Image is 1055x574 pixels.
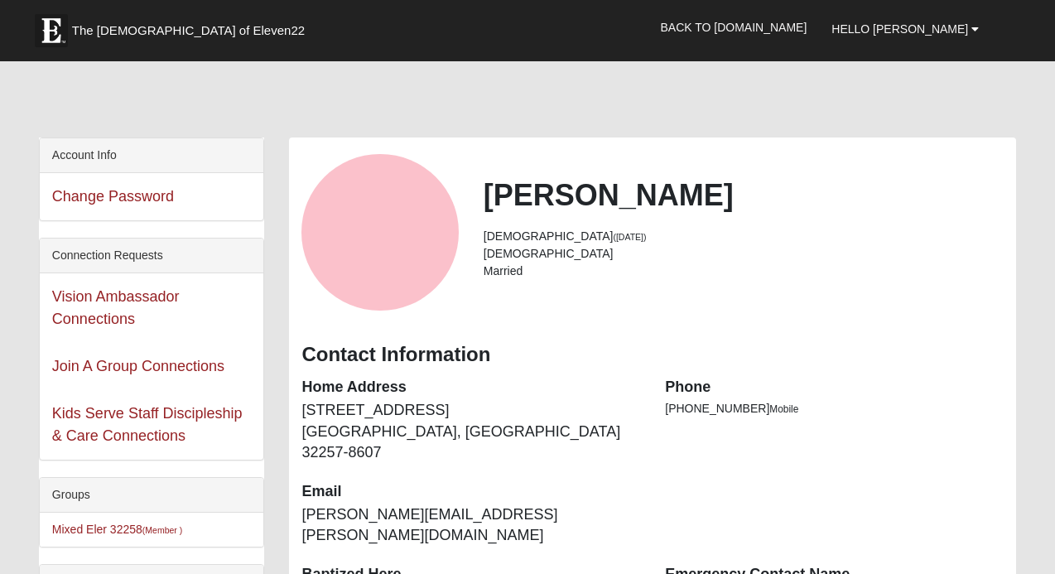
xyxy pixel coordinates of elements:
[831,22,968,36] span: Hello [PERSON_NAME]
[648,7,819,48] a: Back to [DOMAIN_NAME]
[72,22,305,39] span: The [DEMOGRAPHIC_DATA] of Eleven22
[613,232,646,242] small: ([DATE])
[484,263,1004,280] li: Married
[52,288,180,327] a: Vision Ambassador Connections
[35,14,68,47] img: Eleven22 logo
[40,478,264,513] div: Groups
[484,245,1004,263] li: [DEMOGRAPHIC_DATA]
[484,177,1004,213] h2: [PERSON_NAME]
[301,154,458,311] a: View Fullsize Photo
[484,228,1004,245] li: [DEMOGRAPHIC_DATA]
[40,239,264,273] div: Connection Requests
[301,377,640,398] dt: Home Address
[301,343,1004,367] h3: Contact Information
[301,481,640,503] dt: Email
[142,525,182,535] small: (Member )
[52,405,243,444] a: Kids Serve Staff Discipleship & Care Connections
[665,377,1004,398] dt: Phone
[26,6,358,47] a: The [DEMOGRAPHIC_DATA] of Eleven22
[665,400,1004,417] li: [PHONE_NUMBER]
[40,138,264,173] div: Account Info
[301,504,640,547] dd: [PERSON_NAME][EMAIL_ADDRESS][PERSON_NAME][DOMAIN_NAME]
[52,358,224,374] a: Join A Group Connections
[301,400,640,464] dd: [STREET_ADDRESS] [GEOGRAPHIC_DATA], [GEOGRAPHIC_DATA] 32257-8607
[819,8,991,50] a: Hello [PERSON_NAME]
[52,523,182,536] a: Mixed Eler 32258(Member )
[769,403,798,415] span: Mobile
[52,188,174,205] a: Change Password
